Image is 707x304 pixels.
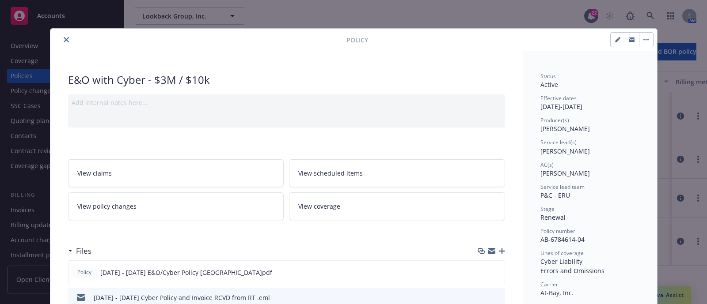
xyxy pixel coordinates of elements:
button: close [61,34,72,45]
div: [DATE] - [DATE] Cyber Policy and Invoice RCVD from RT .eml [94,293,270,302]
span: Policy [346,35,368,45]
span: [PERSON_NAME] [540,147,590,155]
span: Producer(s) [540,116,569,124]
span: Effective dates [540,94,577,102]
button: download file [479,293,487,302]
a: View scheduled items [289,159,505,187]
h3: Files [76,245,91,257]
span: View claims [77,169,112,178]
button: preview file [494,293,502,302]
div: Cyber Liability [540,257,639,266]
button: download file [479,268,486,277]
span: AC(s) [540,161,554,169]
div: Errors and Omissions [540,266,639,275]
span: View policy changes [77,202,137,211]
span: AB-6784614-04 [540,235,585,244]
div: Add internal notes here... [72,98,502,107]
span: Service lead team [540,183,585,191]
span: Carrier [540,281,558,288]
a: View claims [68,159,284,187]
button: preview file [493,268,501,277]
span: Policy [76,268,93,276]
div: Files [68,245,91,257]
span: [DATE] - [DATE] E&O/Cyber Policy [GEOGRAPHIC_DATA]pdf [100,268,272,277]
span: Policy number [540,227,575,235]
span: Lines of coverage [540,249,584,257]
span: Renewal [540,213,566,221]
span: P&C - ERU [540,191,570,199]
span: Stage [540,205,555,213]
div: E&O with Cyber - $3M / $10k [68,72,505,87]
span: At-Bay, Inc. [540,289,574,297]
a: View policy changes [68,192,284,220]
a: View coverage [289,192,505,220]
span: Status [540,72,556,80]
span: View coverage [298,202,340,211]
div: [DATE] - [DATE] [540,94,639,111]
span: Active [540,80,558,89]
span: View scheduled items [298,169,363,178]
span: [PERSON_NAME] [540,124,590,133]
span: Service lead(s) [540,139,577,146]
span: [PERSON_NAME] [540,169,590,177]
